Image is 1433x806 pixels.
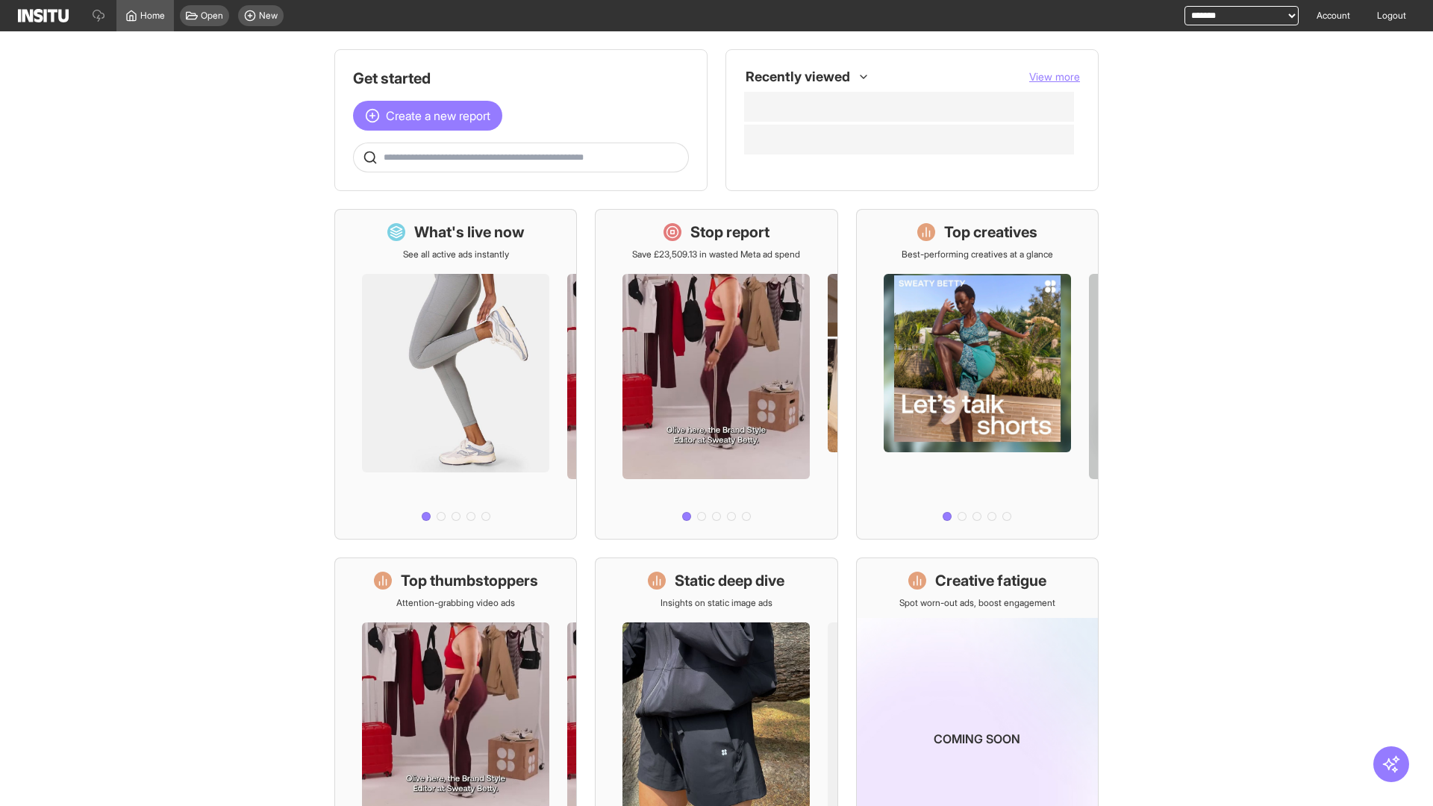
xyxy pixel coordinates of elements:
span: Open [201,10,223,22]
h1: Static deep dive [675,570,784,591]
button: View more [1029,69,1080,84]
p: Best-performing creatives at a glance [902,249,1053,260]
h1: Stop report [690,222,769,243]
img: Logo [18,9,69,22]
p: Insights on static image ads [661,597,772,609]
span: New [259,10,278,22]
h1: Top creatives [944,222,1037,243]
a: What's live nowSee all active ads instantly [334,209,577,540]
a: Stop reportSave £23,509.13 in wasted Meta ad spend [595,209,837,540]
span: View more [1029,70,1080,83]
h1: Top thumbstoppers [401,570,538,591]
button: Create a new report [353,101,502,131]
h1: What's live now [414,222,525,243]
p: See all active ads instantly [403,249,509,260]
p: Save £23,509.13 in wasted Meta ad spend [632,249,800,260]
h1: Get started [353,68,689,89]
span: Home [140,10,165,22]
a: Top creativesBest-performing creatives at a glance [856,209,1099,540]
p: Attention-grabbing video ads [396,597,515,609]
span: Create a new report [386,107,490,125]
